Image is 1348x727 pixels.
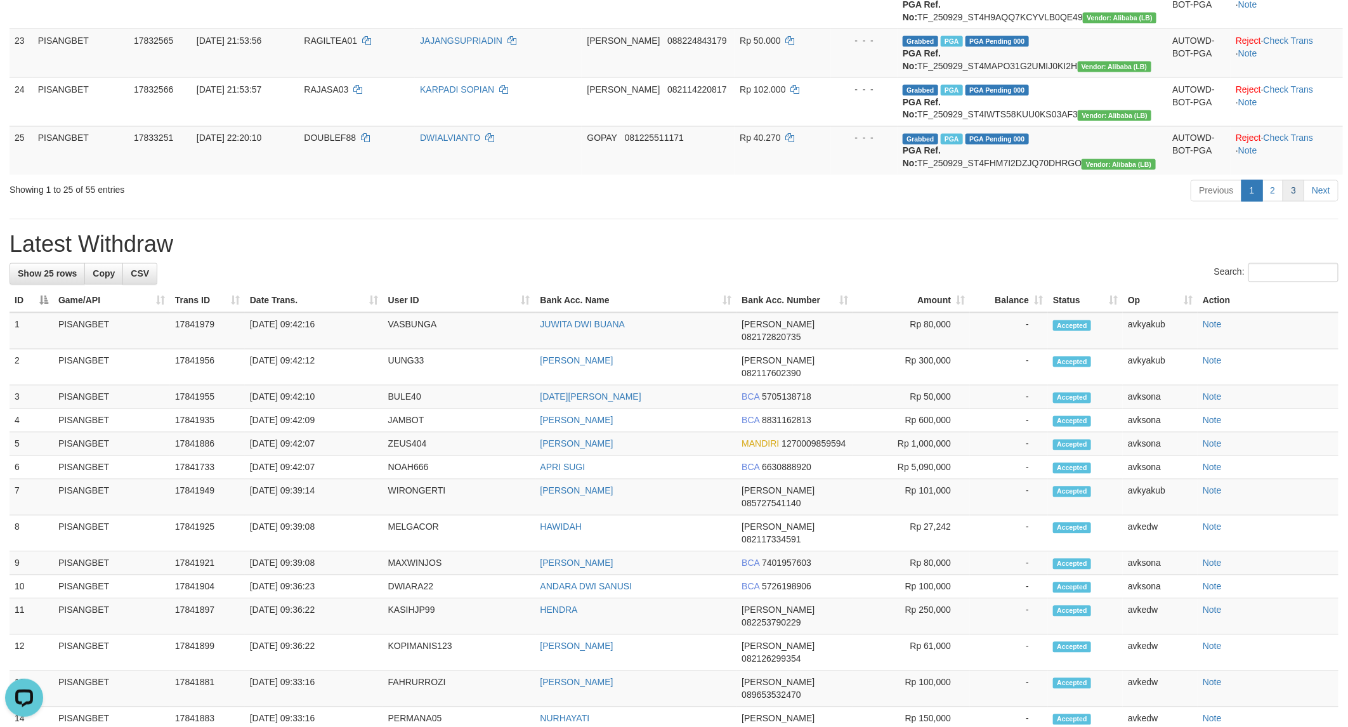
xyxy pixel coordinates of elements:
td: ZEUS404 [383,433,535,456]
a: Reject [1236,36,1261,46]
span: [DATE] 21:53:57 [197,84,261,95]
td: Rp 250,000 [853,599,970,635]
span: Accepted [1053,487,1091,497]
span: Copy 082114220817 to clipboard [667,84,726,95]
td: avkedw [1123,516,1198,552]
div: - - - [836,34,893,47]
span: Accepted [1053,582,1091,593]
span: Show 25 rows [18,269,77,279]
a: [PERSON_NAME] [540,486,613,496]
td: · · [1231,77,1343,126]
td: 17841886 [170,433,245,456]
span: Copy 082126299354 to clipboard [742,654,801,664]
td: [DATE] 09:42:07 [245,433,383,456]
span: Vendor URL: https://dashboard.q2checkout.com/secure [1082,159,1155,170]
span: 17833251 [134,133,173,143]
span: BCA [742,416,759,426]
span: GOPAY [587,133,617,143]
td: KASIHJP99 [383,599,535,635]
td: TF_250929_ST4MAPO31G2UMIJ0KI2H [898,29,1167,77]
td: Rp 50,000 [853,386,970,409]
div: Showing 1 to 25 of 55 entries [10,179,552,197]
td: avkyakub [1123,313,1198,350]
th: Trans ID: activate to sort column ascending [170,289,245,313]
td: PISANGBET [33,77,129,126]
td: - [970,480,1048,516]
td: 17841955 [170,386,245,409]
td: - [970,516,1048,552]
td: 7 [10,480,53,516]
td: avkedw [1123,599,1198,635]
a: [PERSON_NAME] [540,558,613,568]
span: Rp 40.270 [740,133,781,143]
td: 10 [10,575,53,599]
span: Copy 1270009859594 to clipboard [782,439,846,449]
td: 11 [10,599,53,635]
td: 9 [10,552,53,575]
a: Note [1203,678,1222,688]
a: Note [1203,416,1222,426]
span: [PERSON_NAME] [742,356,815,366]
a: CSV [122,263,157,285]
span: Accepted [1053,523,1091,534]
td: - [970,552,1048,575]
td: avksona [1123,409,1198,433]
th: Action [1198,289,1338,313]
a: Note [1238,48,1257,58]
span: Accepted [1053,357,1091,367]
td: PISANGBET [53,456,170,480]
td: - [970,635,1048,671]
span: Copy 082117334591 to clipboard [742,535,801,545]
span: [PERSON_NAME] [742,678,815,688]
span: Vendor URL: https://dashboard.q2checkout.com/secure [1083,13,1156,23]
td: avkyakub [1123,480,1198,516]
span: Copy 6630888920 to clipboard [762,462,811,473]
td: DWIARA22 [383,575,535,599]
a: Note [1203,605,1222,615]
td: Rp 100,000 [853,671,970,707]
td: Rp 101,000 [853,480,970,516]
td: 17841921 [170,552,245,575]
span: Accepted [1053,559,1091,570]
td: PISANGBET [53,386,170,409]
span: Accepted [1053,393,1091,403]
td: avksona [1123,575,1198,599]
a: Note [1203,356,1222,366]
td: - [970,456,1048,480]
span: BCA [742,462,759,473]
span: Copy 082117602390 to clipboard [742,369,801,379]
span: PGA Pending [965,85,1029,96]
a: JUWITA DWI BUANA [540,320,625,330]
td: PISANGBET [53,599,170,635]
td: PISANGBET [53,433,170,456]
span: Copy 8831162813 to clipboard [762,416,811,426]
td: - [970,386,1048,409]
span: BCA [742,392,759,402]
a: [PERSON_NAME] [540,439,613,449]
span: Copy 7401957603 to clipboard [762,558,811,568]
span: Marked by avknovia [941,134,963,145]
b: PGA Ref. No: [903,146,941,169]
td: 17841733 [170,456,245,480]
td: MELGACOR [383,516,535,552]
td: 17841979 [170,313,245,350]
a: Note [1203,320,1222,330]
span: Copy 5726198906 to clipboard [762,582,811,592]
a: Note [1238,146,1257,156]
a: [DATE][PERSON_NAME] [540,392,641,402]
td: AUTOWD-BOT-PGA [1167,77,1231,126]
td: Rp 1,000,000 [853,433,970,456]
td: 17841904 [170,575,245,599]
td: 12 [10,635,53,671]
span: Grabbed [903,36,938,47]
a: Note [1203,392,1222,402]
span: RAJASA03 [304,84,348,95]
td: [DATE] 09:42:12 [245,350,383,386]
a: JAJANGSUPRIADIN [420,36,502,46]
th: Game/API: activate to sort column ascending [53,289,170,313]
span: Copy 5705138718 to clipboard [762,392,811,402]
td: avksona [1123,433,1198,456]
a: 1 [1241,180,1263,202]
span: Marked by avknovia [941,85,963,96]
span: Copy [93,269,115,279]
